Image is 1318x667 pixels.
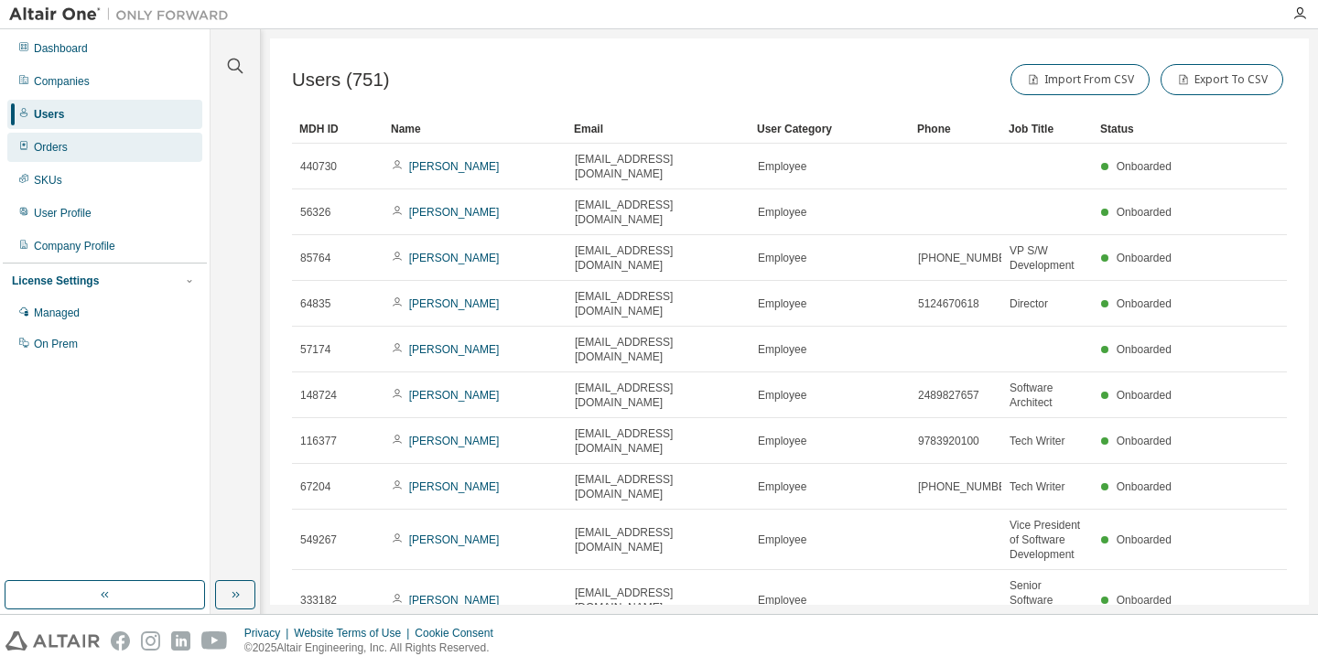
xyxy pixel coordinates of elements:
span: Onboarded [1117,343,1172,356]
a: [PERSON_NAME] [409,343,500,356]
span: Onboarded [1117,160,1172,173]
span: 2489827657 [918,388,979,403]
span: Employee [758,434,806,448]
img: youtube.svg [201,631,228,651]
span: Senior Software Developer [1010,578,1085,622]
span: Employee [758,205,806,220]
div: Job Title [1009,114,1086,144]
span: VP S/W Development [1010,243,1085,273]
span: 5124670618 [918,296,979,311]
span: Onboarded [1117,389,1172,402]
div: License Settings [12,274,99,288]
span: Onboarded [1117,435,1172,447]
span: [PHONE_NUMBER] [918,479,1017,494]
span: 333182 [300,593,337,608]
a: [PERSON_NAME] [409,594,500,607]
span: [EMAIL_ADDRESS][DOMAIN_NAME] [575,243,741,273]
span: [EMAIL_ADDRESS][DOMAIN_NAME] [575,426,741,456]
img: Altair One [9,5,238,24]
div: Website Terms of Use [294,626,415,640]
div: Privacy [244,626,294,640]
div: Name [391,114,559,144]
div: SKUs [34,173,62,188]
span: 440730 [300,159,337,174]
span: 85764 [300,251,330,265]
div: Email [574,114,742,144]
span: 67204 [300,479,330,494]
span: [EMAIL_ADDRESS][DOMAIN_NAME] [575,289,741,318]
p: © 2025 Altair Engineering, Inc. All Rights Reserved. [244,640,504,656]
span: Tech Writer [1010,479,1064,494]
div: Phone [917,114,994,144]
span: [EMAIL_ADDRESS][DOMAIN_NAME] [575,381,741,410]
span: [EMAIL_ADDRESS][DOMAIN_NAME] [575,525,741,554]
a: [PERSON_NAME] [409,533,500,546]
a: [PERSON_NAME] [409,435,500,447]
span: Vice President of Software Development [1010,518,1085,562]
span: Employee [758,159,806,174]
div: Company Profile [34,239,115,253]
div: On Prem [34,337,78,351]
span: Employee [758,593,806,608]
span: 549267 [300,533,337,547]
a: [PERSON_NAME] [409,252,500,264]
span: Tech Writer [1010,434,1064,448]
span: Software Architect [1010,381,1085,410]
div: Orders [34,140,68,155]
span: 148724 [300,388,337,403]
span: Onboarded [1117,252,1172,264]
span: 56326 [300,205,330,220]
span: Onboarded [1117,533,1172,546]
span: Employee [758,251,806,265]
div: Dashboard [34,41,88,56]
button: Export To CSV [1161,64,1283,95]
span: Employee [758,479,806,494]
span: Employee [758,342,806,357]
span: 57174 [300,342,330,357]
span: Director [1010,296,1048,311]
div: Managed [34,306,80,320]
a: [PERSON_NAME] [409,297,500,310]
span: Onboarded [1117,206,1172,219]
img: altair_logo.svg [5,631,100,651]
a: [PERSON_NAME] [409,480,500,493]
span: [EMAIL_ADDRESS][DOMAIN_NAME] [575,586,741,615]
span: [PHONE_NUMBER] [918,251,1017,265]
span: Onboarded [1117,480,1172,493]
span: Onboarded [1117,594,1172,607]
div: Cookie Consent [415,626,503,640]
span: [EMAIL_ADDRESS][DOMAIN_NAME] [575,198,741,227]
button: Import From CSV [1010,64,1150,95]
div: User Category [757,114,902,144]
img: linkedin.svg [171,631,190,651]
div: Users [34,107,64,122]
div: User Profile [34,206,92,221]
span: Employee [758,296,806,311]
a: [PERSON_NAME] [409,389,500,402]
div: Companies [34,74,90,89]
span: Employee [758,533,806,547]
span: [EMAIL_ADDRESS][DOMAIN_NAME] [575,152,741,181]
a: [PERSON_NAME] [409,206,500,219]
img: facebook.svg [111,631,130,651]
a: [PERSON_NAME] [409,160,500,173]
span: 116377 [300,434,337,448]
span: 9783920100 [918,434,979,448]
div: MDH ID [299,114,376,144]
span: [EMAIL_ADDRESS][DOMAIN_NAME] [575,472,741,501]
span: 64835 [300,296,330,311]
span: Onboarded [1117,297,1172,310]
span: Users (751) [292,70,390,91]
div: Status [1100,114,1177,144]
img: instagram.svg [141,631,160,651]
span: Employee [758,388,806,403]
span: [EMAIL_ADDRESS][DOMAIN_NAME] [575,335,741,364]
